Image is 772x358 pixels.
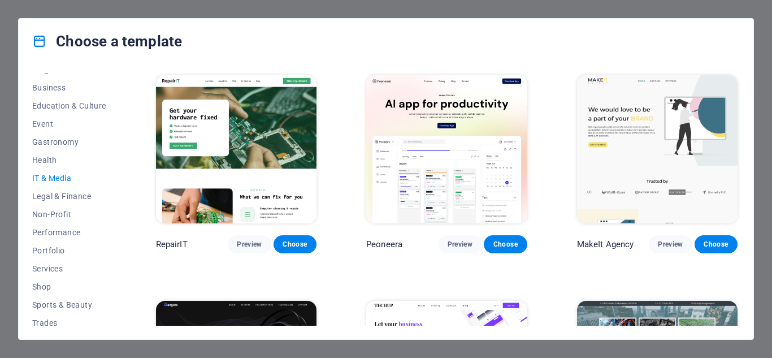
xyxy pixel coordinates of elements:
[32,300,106,309] span: Sports & Beauty
[32,241,106,260] button: Portfolio
[237,240,262,249] span: Preview
[32,278,106,296] button: Shop
[32,187,106,205] button: Legal & Finance
[32,133,106,151] button: Gastronomy
[32,97,106,115] button: Education & Culture
[32,246,106,255] span: Portfolio
[704,240,728,249] span: Choose
[32,156,106,165] span: Health
[366,239,402,250] p: Peoneera
[32,32,182,50] h4: Choose a template
[32,210,106,219] span: Non-Profit
[32,137,106,146] span: Gastronomy
[32,119,106,128] span: Event
[156,239,188,250] p: RepairIT
[366,75,527,223] img: Peoneera
[695,235,738,253] button: Choose
[32,205,106,223] button: Non-Profit
[32,282,106,291] span: Shop
[32,260,106,278] button: Services
[649,235,692,253] button: Preview
[32,296,106,314] button: Sports & Beauty
[32,101,106,110] span: Education & Culture
[439,235,482,253] button: Preview
[32,174,106,183] span: IT & Media
[156,75,316,223] img: RepairIT
[32,151,106,169] button: Health
[274,235,316,253] button: Choose
[493,240,518,249] span: Choose
[577,239,634,250] p: MakeIt Agency
[32,314,106,332] button: Trades
[228,235,271,253] button: Preview
[32,115,106,133] button: Event
[32,79,106,97] button: Business
[32,264,106,273] span: Services
[283,240,307,249] span: Choose
[32,223,106,241] button: Performance
[32,192,106,201] span: Legal & Finance
[32,169,106,187] button: IT & Media
[577,75,738,223] img: MakeIt Agency
[32,318,106,327] span: Trades
[484,235,527,253] button: Choose
[32,83,106,92] span: Business
[32,228,106,237] span: Performance
[658,240,683,249] span: Preview
[448,240,472,249] span: Preview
